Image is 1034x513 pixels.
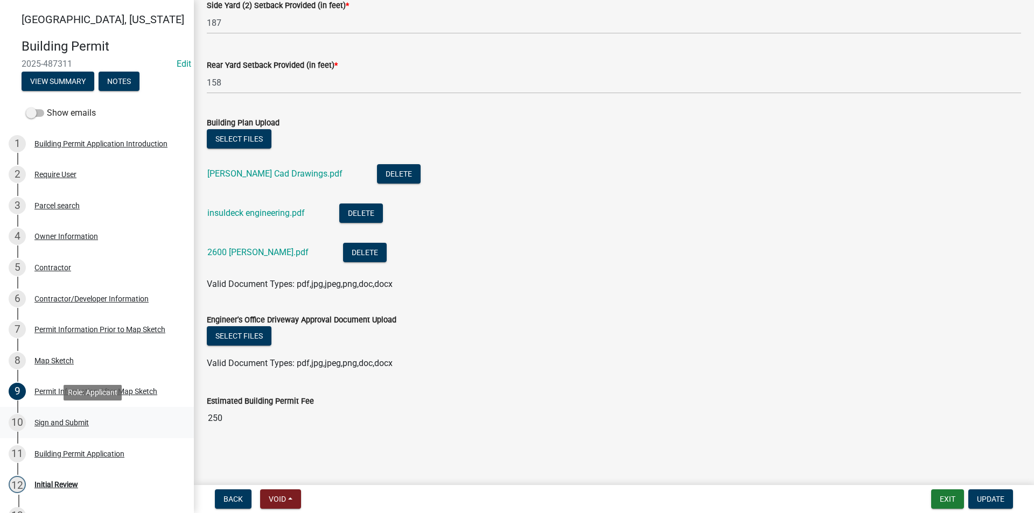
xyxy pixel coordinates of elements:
[9,259,26,276] div: 5
[9,135,26,152] div: 1
[9,290,26,307] div: 6
[207,279,393,289] span: Valid Document Types: pdf,jpg,jpeg,png,doc,docx
[223,495,243,503] span: Back
[34,450,124,458] div: Building Permit Application
[9,321,26,338] div: 7
[9,197,26,214] div: 3
[34,233,98,240] div: Owner Information
[343,248,387,258] wm-modal-confirm: Delete Document
[22,39,185,54] h4: Building Permit
[34,295,149,303] div: Contractor/Developer Information
[9,228,26,245] div: 4
[34,140,167,147] div: Building Permit Application Introduction
[22,72,94,91] button: View Summary
[207,208,305,218] a: insuldeck engineering.pdf
[99,78,139,86] wm-modal-confirm: Notes
[207,129,271,149] button: Select files
[99,72,139,91] button: Notes
[22,13,184,26] span: [GEOGRAPHIC_DATA], [US_STATE]
[34,202,80,209] div: Parcel search
[26,107,96,120] label: Show emails
[177,59,191,69] a: Edit
[977,495,1004,503] span: Update
[269,495,286,503] span: Void
[343,243,387,262] button: Delete
[968,489,1013,509] button: Update
[207,326,271,346] button: Select files
[9,352,26,369] div: 8
[339,203,383,223] button: Delete
[207,168,343,179] a: [PERSON_NAME] Cad Drawings.pdf
[9,414,26,431] div: 10
[339,209,383,219] wm-modal-confirm: Delete Document
[207,120,280,127] label: Building Plan Upload
[22,59,172,69] span: 2025-487311
[34,326,165,333] div: Permit Information Prior to Map Sketch
[177,59,191,69] wm-modal-confirm: Edit Application Number
[34,419,89,426] div: Sign and Submit
[207,247,309,257] a: 2600 [PERSON_NAME].pdf
[9,445,26,462] div: 11
[9,383,26,400] div: 9
[215,489,251,509] button: Back
[207,358,393,368] span: Valid Document Types: pdf,jpg,jpeg,png,doc,docx
[377,164,421,184] button: Delete
[34,481,78,488] div: Initial Review
[260,489,301,509] button: Void
[207,398,314,405] label: Estimated Building Permit Fee
[377,170,421,180] wm-modal-confirm: Delete Document
[34,357,74,364] div: Map Sketch
[207,62,338,69] label: Rear Yard Setback Provided (in feet)
[34,171,76,178] div: Require User
[64,385,122,400] div: Role: Applicant
[9,476,26,493] div: 12
[34,388,157,395] div: Permit Information After Map Sketch
[34,264,71,271] div: Contractor
[931,489,964,509] button: Exit
[9,166,26,183] div: 2
[22,78,94,86] wm-modal-confirm: Summary
[207,317,396,324] label: Engineer's Office Driveway Approval Document Upload
[207,2,349,10] label: Side Yard (2) Setback Provided (in feet)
